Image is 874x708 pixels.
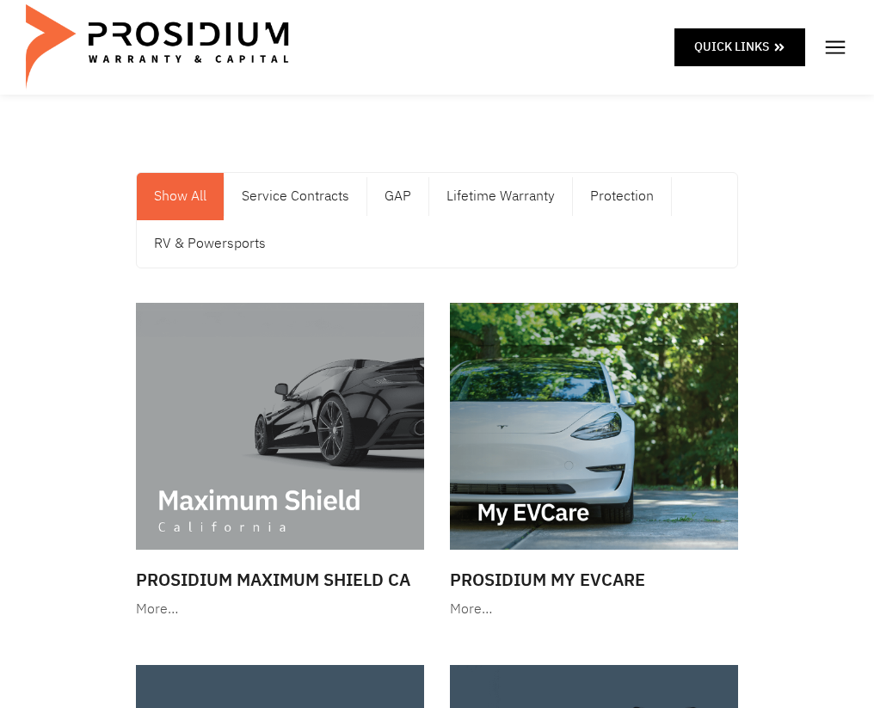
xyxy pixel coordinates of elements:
[127,294,433,631] a: Prosidium Maximum Shield CA More…
[225,173,366,220] a: Service Contracts
[429,173,572,220] a: Lifetime Warranty
[573,173,671,220] a: Protection
[441,294,747,631] a: Prosidium My EVCare More…
[136,567,424,593] h3: Prosidium Maximum Shield CA
[137,173,224,220] a: Show All
[694,36,769,58] span: Quick Links
[450,567,738,593] h3: Prosidium My EVCare
[367,173,428,220] a: GAP
[136,597,424,622] div: More…
[450,597,738,622] div: More…
[137,220,283,268] a: RV & Powersports
[674,28,805,65] a: Quick Links
[137,173,737,268] nav: Menu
